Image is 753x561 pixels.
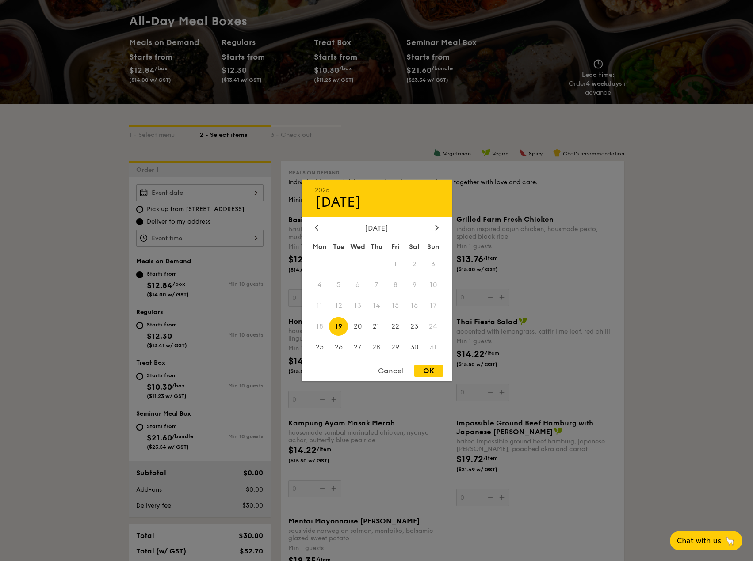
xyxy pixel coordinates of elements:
div: [DATE] [315,224,439,232]
div: Wed [348,239,367,255]
span: 23 [405,317,424,336]
span: 28 [367,337,386,356]
div: Mon [310,239,329,255]
span: 29 [386,337,405,356]
span: 8 [386,276,405,295]
span: 20 [348,317,367,336]
span: 25 [310,337,329,356]
span: 9 [405,276,424,295]
span: 7 [367,276,386,295]
span: 26 [329,337,348,356]
span: 19 [329,317,348,336]
span: 2 [405,255,424,274]
span: 12 [329,296,348,315]
span: 16 [405,296,424,315]
div: Fri [386,239,405,255]
span: 🦙 [725,536,735,546]
button: Chat with us🦙 [670,531,742,550]
span: 24 [424,317,443,336]
span: 13 [348,296,367,315]
span: 1 [386,255,405,274]
span: 21 [367,317,386,336]
div: 2025 [315,186,439,194]
div: [DATE] [315,194,439,211]
span: 4 [310,276,329,295]
div: Tue [329,239,348,255]
div: Thu [367,239,386,255]
span: 5 [329,276,348,295]
span: 11 [310,296,329,315]
span: 14 [367,296,386,315]
span: 18 [310,317,329,336]
span: 27 [348,337,367,356]
span: 31 [424,337,443,356]
span: 22 [386,317,405,336]
div: OK [414,365,443,377]
div: Cancel [369,365,413,377]
span: 17 [424,296,443,315]
div: Sun [424,239,443,255]
span: Chat with us [677,537,721,545]
div: Sat [405,239,424,255]
span: 6 [348,276,367,295]
span: 10 [424,276,443,295]
span: 15 [386,296,405,315]
span: 30 [405,337,424,356]
span: 3 [424,255,443,274]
